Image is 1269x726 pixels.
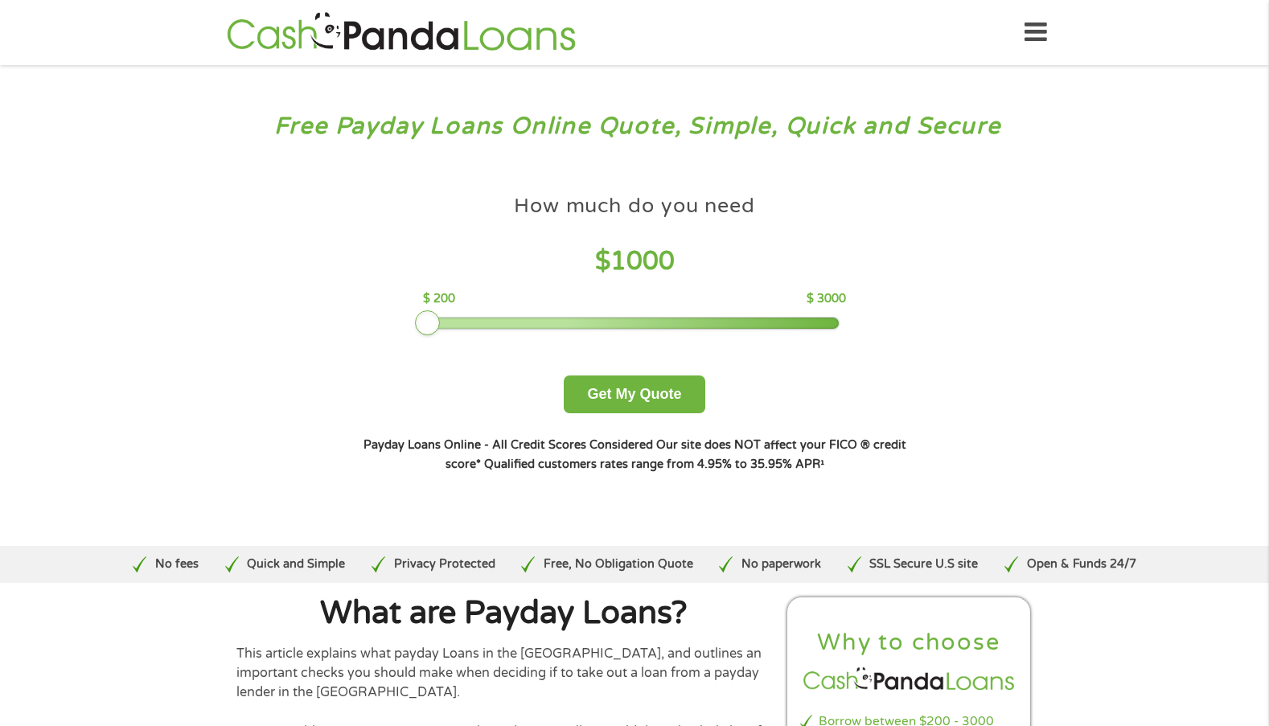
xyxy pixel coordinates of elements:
[47,112,1223,142] h3: Free Payday Loans Online Quote, Simple, Quick and Secure
[236,644,770,703] p: This article explains what payday Loans in the [GEOGRAPHIC_DATA], and outlines an important check...
[423,245,845,278] h4: $
[564,375,704,413] button: Get My Quote
[807,290,846,308] p: $ 3000
[869,556,978,573] p: SSL Secure U.S site
[222,10,581,55] img: GetLoanNow Logo
[800,628,1017,658] h2: Why to choose
[363,438,653,452] strong: Payday Loans Online - All Credit Scores Considered
[610,246,675,277] span: 1000
[741,556,821,573] p: No paperwork
[446,438,906,471] strong: Our site does NOT affect your FICO ® credit score*
[544,556,693,573] p: Free, No Obligation Quote
[236,597,770,630] h1: What are Payday Loans?
[155,556,199,573] p: No fees
[394,556,495,573] p: Privacy Protected
[484,457,824,471] strong: Qualified customers rates range from 4.95% to 35.95% APR¹
[247,556,345,573] p: Quick and Simple
[1027,556,1136,573] p: Open & Funds 24/7
[423,290,455,308] p: $ 200
[514,193,755,219] h4: How much do you need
